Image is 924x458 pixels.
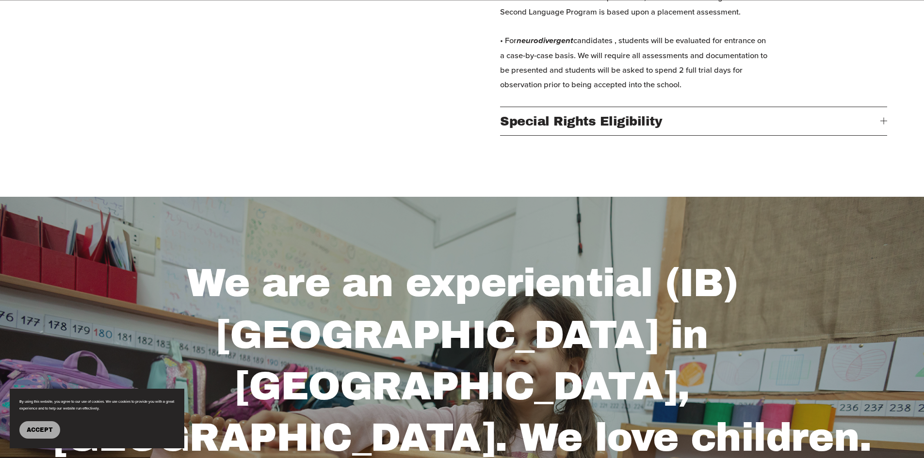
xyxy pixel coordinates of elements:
button: Special Rights Eligibility [500,107,887,135]
span: Accept [27,426,53,433]
p: By using this website, you agree to our use of cookies. We use cookies to provide you with a grea... [19,398,175,411]
button: Accept [19,421,60,439]
span: Special Rights Eligibility [500,114,880,128]
em: neurodivergent [517,36,573,46]
section: Cookie banner [10,389,184,448]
